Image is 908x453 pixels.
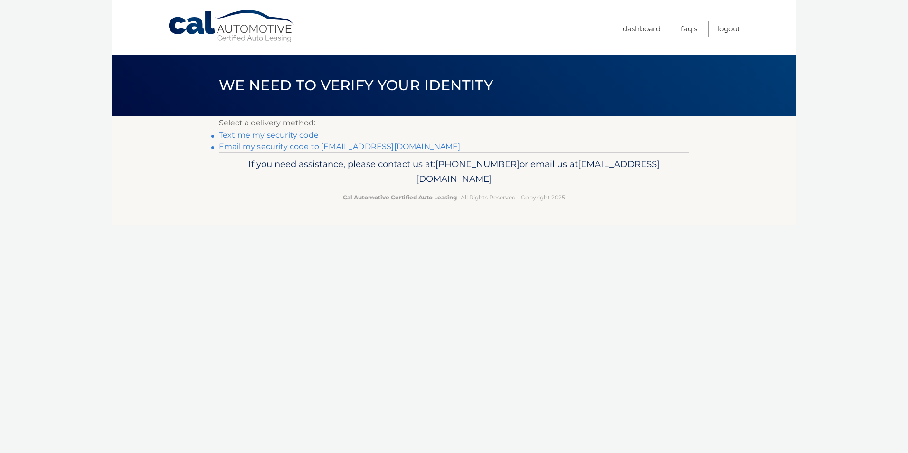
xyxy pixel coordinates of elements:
[168,9,296,43] a: Cal Automotive
[718,21,740,37] a: Logout
[219,116,689,130] p: Select a delivery method:
[219,131,319,140] a: Text me my security code
[435,159,520,170] span: [PHONE_NUMBER]
[343,194,457,201] strong: Cal Automotive Certified Auto Leasing
[219,142,461,151] a: Email my security code to [EMAIL_ADDRESS][DOMAIN_NAME]
[219,76,493,94] span: We need to verify your identity
[225,192,683,202] p: - All Rights Reserved - Copyright 2025
[225,157,683,187] p: If you need assistance, please contact us at: or email us at
[681,21,697,37] a: FAQ's
[623,21,661,37] a: Dashboard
